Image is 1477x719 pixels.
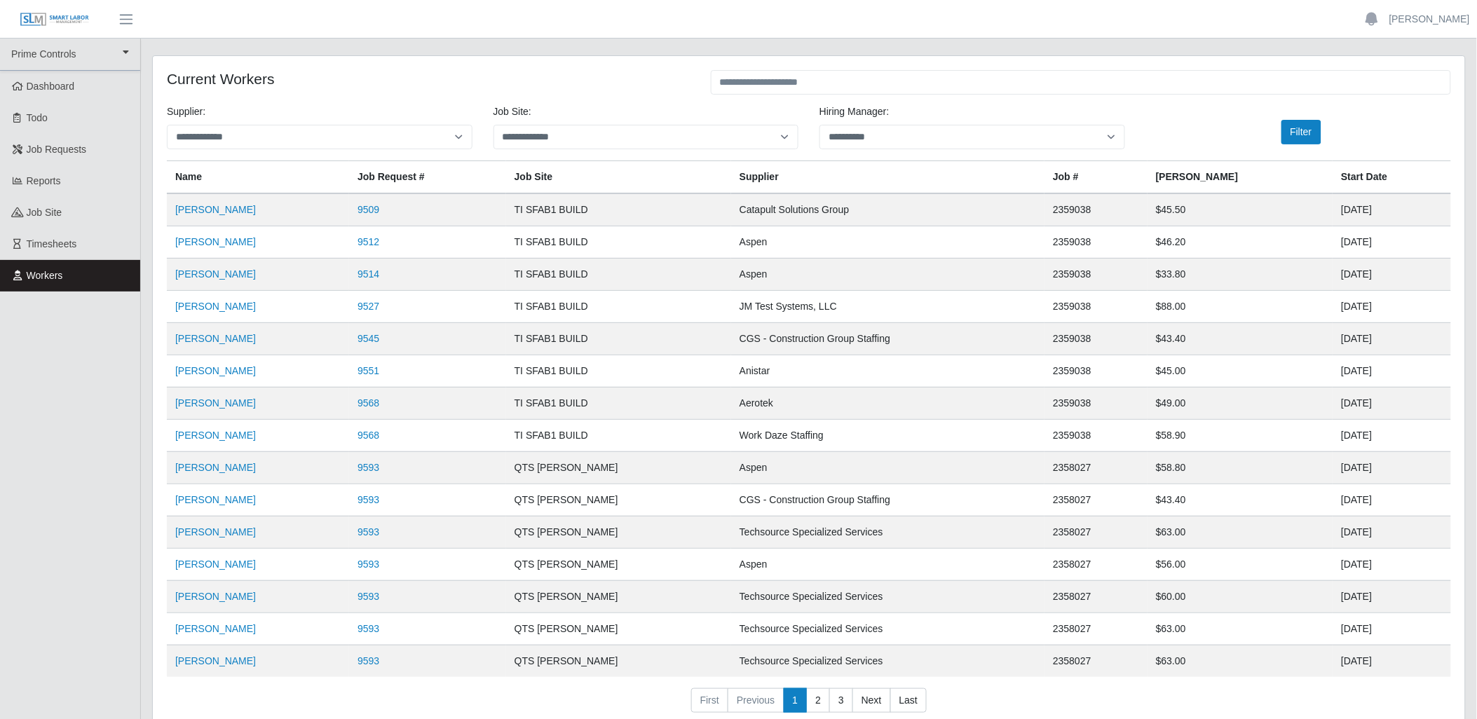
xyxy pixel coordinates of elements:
td: 2359038 [1044,258,1148,290]
td: Techsource Specialized Services [731,580,1044,612]
a: 9568 [358,397,379,409]
td: [DATE] [1333,355,1451,387]
a: 9514 [358,268,379,280]
td: $45.50 [1148,193,1333,226]
th: job site [506,160,731,193]
a: 9568 [358,430,379,441]
td: $63.00 [1148,516,1333,548]
td: QTS [PERSON_NAME] [506,451,731,484]
td: $58.90 [1148,419,1333,451]
label: Supplier: [167,104,205,119]
td: QTS [PERSON_NAME] [506,645,731,677]
label: Hiring Manager: [819,104,890,119]
td: TI SFAB1 BUILD [506,322,731,355]
a: [PERSON_NAME] [175,333,256,344]
td: $63.00 [1148,645,1333,677]
a: 9509 [358,204,379,215]
td: 2358027 [1044,548,1148,580]
a: 9593 [358,526,379,537]
td: 2358027 [1044,645,1148,677]
span: Reports [27,175,61,186]
span: Timesheets [27,238,77,249]
a: [PERSON_NAME] [175,397,256,409]
th: [PERSON_NAME] [1148,160,1333,193]
td: Anistar [731,355,1044,387]
td: $58.80 [1148,451,1333,484]
td: 2358027 [1044,484,1148,516]
td: $43.40 [1148,484,1333,516]
td: $88.00 [1148,290,1333,322]
a: 9527 [358,301,379,312]
td: 2358027 [1044,516,1148,548]
a: [PERSON_NAME] [175,591,256,602]
td: QTS [PERSON_NAME] [506,580,731,612]
td: TI SFAB1 BUILD [506,258,731,290]
a: [PERSON_NAME] [175,301,256,312]
td: Aerotek [731,387,1044,419]
a: [PERSON_NAME] [1389,12,1470,27]
a: 1 [784,688,808,713]
a: 9593 [358,623,379,634]
td: QTS [PERSON_NAME] [506,484,731,516]
td: 2359038 [1044,290,1148,322]
td: Aspen [731,548,1044,580]
td: [DATE] [1333,226,1451,258]
th: Supplier [731,160,1044,193]
td: TI SFAB1 BUILD [506,355,731,387]
td: $43.40 [1148,322,1333,355]
th: Job # [1044,160,1148,193]
td: [DATE] [1333,451,1451,484]
td: [DATE] [1333,290,1451,322]
a: 9551 [358,365,379,376]
td: $33.80 [1148,258,1333,290]
td: 2359038 [1044,355,1148,387]
a: [PERSON_NAME] [175,526,256,537]
th: Start Date [1333,160,1451,193]
td: JM Test Systems, LLC [731,290,1044,322]
a: [PERSON_NAME] [175,268,256,280]
a: [PERSON_NAME] [175,623,256,634]
td: [DATE] [1333,548,1451,580]
td: $49.00 [1148,387,1333,419]
td: Techsource Specialized Services [731,645,1044,677]
td: [DATE] [1333,258,1451,290]
a: [PERSON_NAME] [175,494,256,505]
td: [DATE] [1333,322,1451,355]
label: job site: [494,104,531,119]
a: 9593 [358,494,379,505]
td: 2358027 [1044,451,1148,484]
td: 2358027 [1044,612,1148,645]
td: Aspen [731,258,1044,290]
td: 2359038 [1044,226,1148,258]
a: [PERSON_NAME] [175,559,256,570]
td: 2359038 [1044,387,1148,419]
td: [DATE] [1333,484,1451,516]
td: [DATE] [1333,419,1451,451]
td: TI SFAB1 BUILD [506,290,731,322]
td: TI SFAB1 BUILD [506,226,731,258]
td: 2359038 [1044,419,1148,451]
img: SLM Logo [20,12,90,27]
td: [DATE] [1333,516,1451,548]
a: 9512 [358,236,379,247]
a: 2 [806,688,830,713]
td: Work Daze Staffing [731,419,1044,451]
td: $60.00 [1148,580,1333,612]
td: 2359038 [1044,193,1148,226]
td: $46.20 [1148,226,1333,258]
td: $45.00 [1148,355,1333,387]
td: [DATE] [1333,193,1451,226]
td: $56.00 [1148,548,1333,580]
td: CGS - Construction Group Staffing [731,322,1044,355]
a: 9593 [358,655,379,666]
a: [PERSON_NAME] [175,236,256,247]
td: QTS [PERSON_NAME] [506,612,731,645]
td: 2358027 [1044,580,1148,612]
span: Job Requests [27,144,87,155]
td: [DATE] [1333,580,1451,612]
span: job site [27,207,62,218]
td: Techsource Specialized Services [731,516,1044,548]
a: 9593 [358,559,379,570]
span: Workers [27,270,63,281]
td: QTS [PERSON_NAME] [506,516,731,548]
